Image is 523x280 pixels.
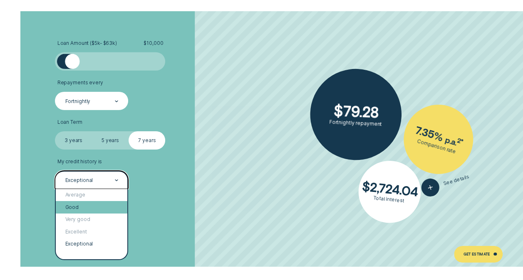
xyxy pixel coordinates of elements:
[129,131,165,150] label: 7 years
[57,119,82,125] span: Loan Term
[454,246,503,263] a: Get Estimate
[55,131,92,150] label: 3 years
[56,214,127,226] div: Very good
[65,98,91,105] div: Fortnightly
[65,177,93,184] div: Exceptional
[56,189,127,201] div: Average
[57,80,103,86] span: Repayments every
[92,131,129,150] label: 5 years
[56,226,127,238] div: Excellent
[442,174,470,187] span: See details
[57,40,117,47] span: Loan Amount ( $5k - $63k )
[56,201,127,213] div: Good
[56,238,127,250] div: Exceptional
[419,168,471,199] button: See details
[57,159,102,165] span: My credit history is
[144,40,163,47] span: $ 10,000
